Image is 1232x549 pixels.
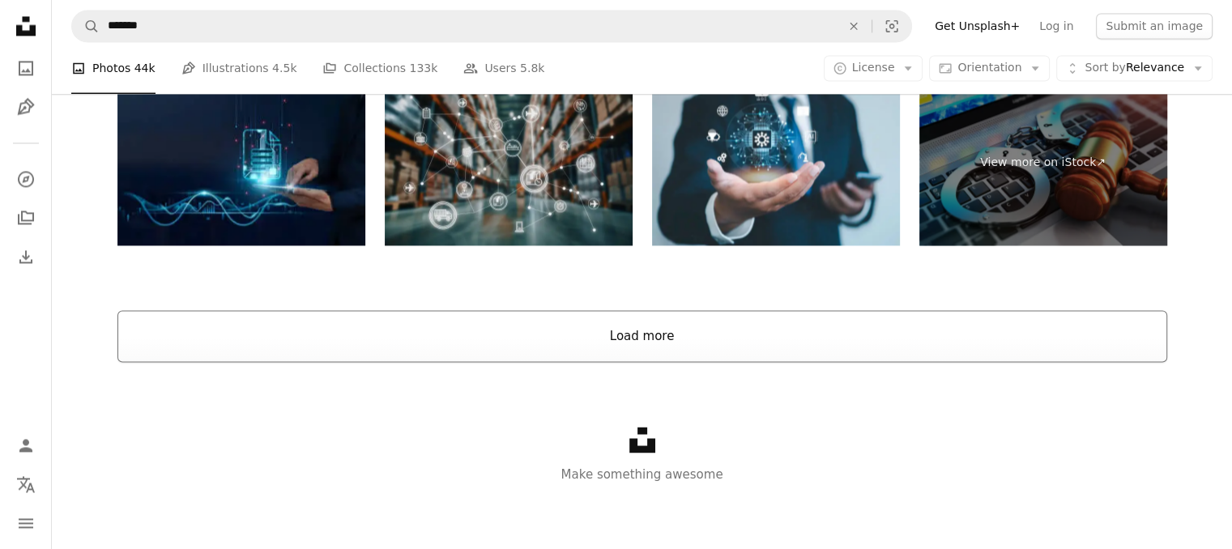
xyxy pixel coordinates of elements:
span: Sort by [1085,61,1125,74]
a: Collections 133k [322,42,437,94]
a: Download History [10,240,42,273]
span: 133k [409,59,437,77]
button: Visual search [872,11,911,41]
button: Search Unsplash [72,11,100,41]
a: Log in / Sign up [10,429,42,462]
button: Submit an image [1096,13,1213,39]
img: Digital Logistics and Supply Chain Network Icons Over Warehouse Background [385,80,633,245]
a: Illustrations [10,91,42,123]
a: Explore [10,163,42,195]
span: License [852,61,895,74]
a: Log in [1030,13,1083,39]
button: Load more [117,310,1167,362]
button: Language [10,468,42,500]
img: Document Management: Businessman Uses Tablet on Integrated Global Networking, Organizing, Storing... [117,80,365,245]
button: Clear [836,11,872,41]
a: Photos [10,52,42,84]
a: Illustrations 4.5k [181,42,297,94]
a: Users 5.8k [463,42,544,94]
a: Collections [10,202,42,234]
span: 5.8k [520,59,544,77]
form: Find visuals sitewide [71,10,912,42]
button: Orientation [929,55,1050,81]
img: Customer service management Digital transformation technology strategy, optimize and automate ope... [652,80,900,245]
a: Get Unsplash+ [925,13,1030,39]
span: Orientation [957,61,1021,74]
button: Sort byRelevance [1056,55,1213,81]
button: Menu [10,507,42,539]
span: Relevance [1085,60,1184,76]
a: View more on iStock↗ [919,80,1167,245]
span: 4.5k [272,59,296,77]
button: License [824,55,923,81]
p: Make something awesome [52,465,1232,484]
a: Home — Unsplash [10,10,42,45]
